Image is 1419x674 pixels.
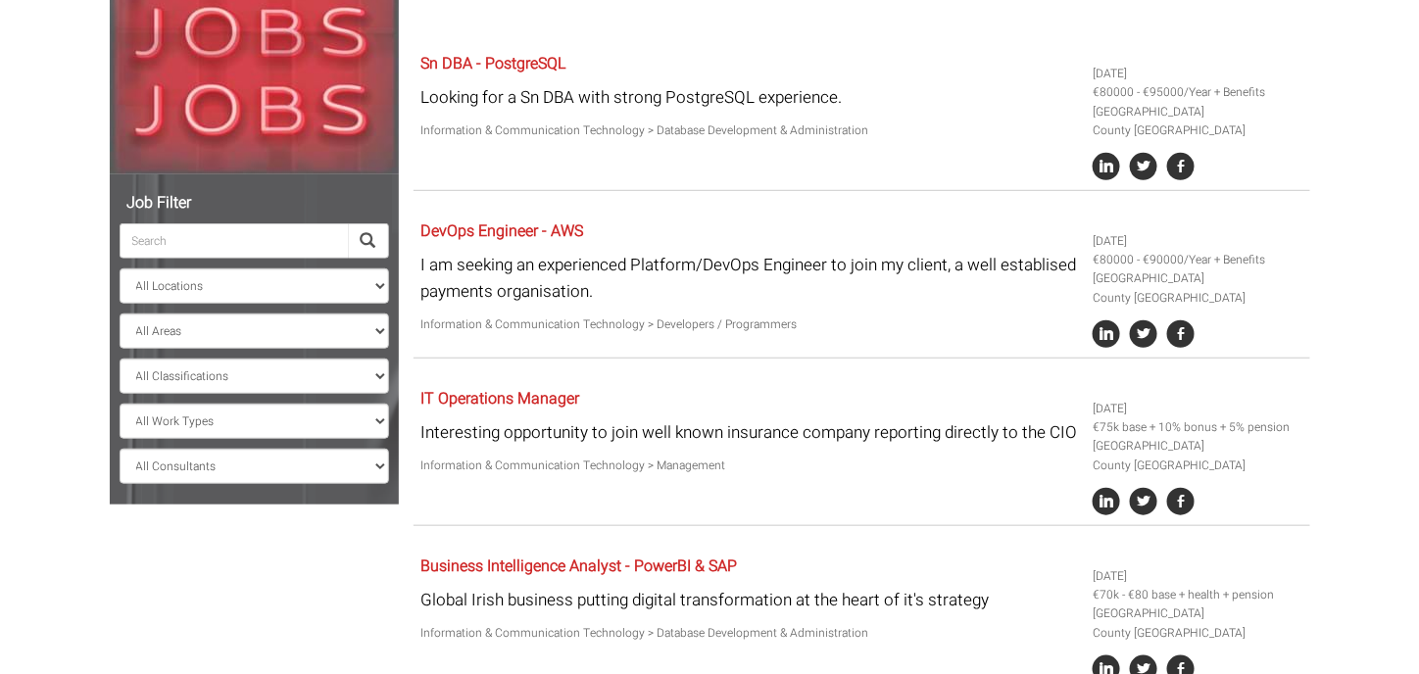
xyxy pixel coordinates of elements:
[1093,232,1302,251] li: [DATE]
[420,315,1078,334] p: Information & Communication Technology > Developers / Programmers
[1093,65,1302,83] li: [DATE]
[420,419,1078,446] p: Interesting opportunity to join well known insurance company reporting directly to the CIO
[420,387,579,410] a: IT Operations Manager
[420,52,565,75] a: Sn DBA - PostgreSQL
[1093,418,1302,437] li: €75k base + 10% bonus + 5% pension
[1093,586,1302,604] li: €70k - €80 base + health + pension
[1093,251,1302,269] li: €80000 - €90000/Year + Benefits
[420,121,1078,140] p: Information & Communication Technology > Database Development & Administration
[1093,83,1302,102] li: €80000 - €95000/Year + Benefits
[420,84,1078,111] p: Looking for a Sn DBA with strong PostgreSQL experience.
[420,457,1078,475] p: Information & Communication Technology > Management
[120,223,349,259] input: Search
[1093,103,1302,140] li: [GEOGRAPHIC_DATA] County [GEOGRAPHIC_DATA]
[1093,400,1302,418] li: [DATE]
[420,587,1078,613] p: Global Irish business putting digital transformation at the heart of it's strategy
[420,219,583,243] a: DevOps Engineer - AWS
[1093,567,1302,586] li: [DATE]
[1093,604,1302,642] li: [GEOGRAPHIC_DATA] County [GEOGRAPHIC_DATA]
[420,624,1078,643] p: Information & Communication Technology > Database Development & Administration
[420,554,737,578] a: Business Intelligence Analyst - PowerBI & SAP
[1093,437,1302,474] li: [GEOGRAPHIC_DATA] County [GEOGRAPHIC_DATA]
[420,252,1078,305] p: I am seeking an experienced Platform/DevOps Engineer to join my client, a well establised payment...
[120,195,389,213] h5: Job Filter
[1093,269,1302,307] li: [GEOGRAPHIC_DATA] County [GEOGRAPHIC_DATA]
